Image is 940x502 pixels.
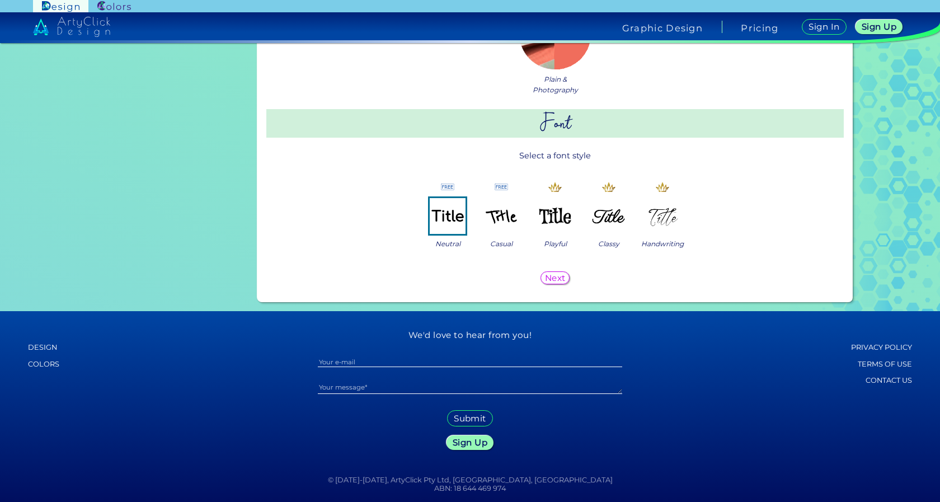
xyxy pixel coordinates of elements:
img: artyclick_design_logo_white_combined_path.svg [33,17,110,37]
h5: Sign Up [454,439,486,447]
img: icon_premium_gold.svg [656,180,669,194]
input: Your e-mail [318,356,622,367]
h5: Sign Up [863,23,895,31]
a: Contact Us [780,373,911,388]
a: Terms of Use [780,357,911,372]
a: Colors [28,357,159,372]
img: ex-mb-font-style-4.png [591,198,627,234]
h2: Font [266,109,844,138]
a: Sign In [804,20,844,34]
a: Sign Up [449,436,492,449]
h5: We'd love to hear from you! [216,330,723,340]
img: icon_premium_gold.svg [548,180,562,194]
a: Pricing [741,24,778,32]
img: ex-mb-font-style-5.png [645,198,680,234]
h5: Submit [455,415,485,423]
img: ex-mb-font-style-2.png [483,198,519,234]
h4: Graphic Design [622,24,703,32]
img: icon_free.svg [495,180,508,194]
h6: © [DATE]-[DATE], ArtyClick Pty Ltd, [GEOGRAPHIC_DATA], [GEOGRAPHIC_DATA] ABN: 18 644 469 974 [9,476,931,493]
span: Neutral [435,238,460,249]
a: Design [28,340,159,355]
span: Casual [490,238,513,249]
p: Select a font style [266,146,844,166]
span: Playful [544,238,567,249]
span: Plain & Photography [528,74,582,95]
h5: Sign In [810,23,838,31]
img: icon_premium_gold.svg [602,180,615,194]
img: ArtyClick Colors logo [97,1,131,12]
img: ex-mb-font-style-1.png [430,198,466,234]
img: icon_free.svg [441,180,454,194]
img: ex-mb-font-style-3.png [537,198,573,234]
span: Handwriting [641,238,684,249]
a: Sign Up [858,20,901,34]
span: Classy [598,238,619,249]
h5: Next [546,274,565,282]
a: Privacy policy [780,340,911,355]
